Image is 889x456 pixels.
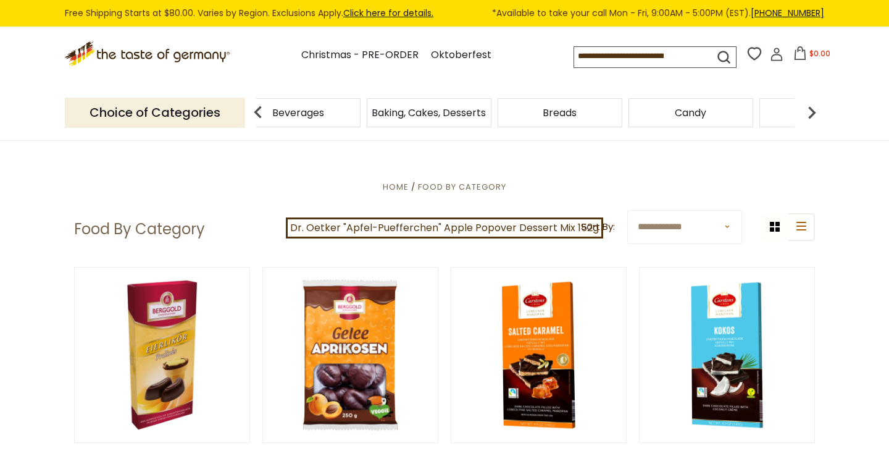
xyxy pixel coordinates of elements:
[383,181,409,193] a: Home
[263,268,438,442] img: Berggold Chocolate Apricot Jelly Pralines, 300g
[492,6,824,20] span: *Available to take your call Mon - Fri, 9:00AM - 5:00PM (EST).
[65,6,824,20] div: Free Shipping Starts at $80.00. Varies by Region. Exclusions Apply.
[786,46,838,65] button: $0.00
[418,181,506,193] a: Food By Category
[431,47,491,64] a: Oktoberfest
[799,100,824,125] img: next arrow
[301,47,419,64] a: Christmas - PRE-ORDER
[451,268,626,442] img: Carstens Luebecker Marzipan Bars with Dark Chocolate and Salted Caramel, 4.9 oz
[74,220,205,239] h1: Food By Category
[343,7,433,19] a: Click here for details.
[543,108,577,117] a: Breads
[675,108,706,117] a: Candy
[272,108,324,117] a: Beverages
[640,268,814,442] img: Carstens Luebecker Dark Chocolate and Coconut, 4.9 oz
[809,48,830,59] span: $0.00
[246,100,270,125] img: previous arrow
[286,217,603,239] a: Dr. Oetker "Apfel-Puefferchen" Apple Popover Dessert Mix 152g
[75,268,249,442] img: Berggold Eggnog Liquor Pralines, 100g
[372,108,486,117] a: Baking, Cakes, Desserts
[65,98,245,128] p: Choice of Categories
[751,7,824,19] a: [PHONE_NUMBER]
